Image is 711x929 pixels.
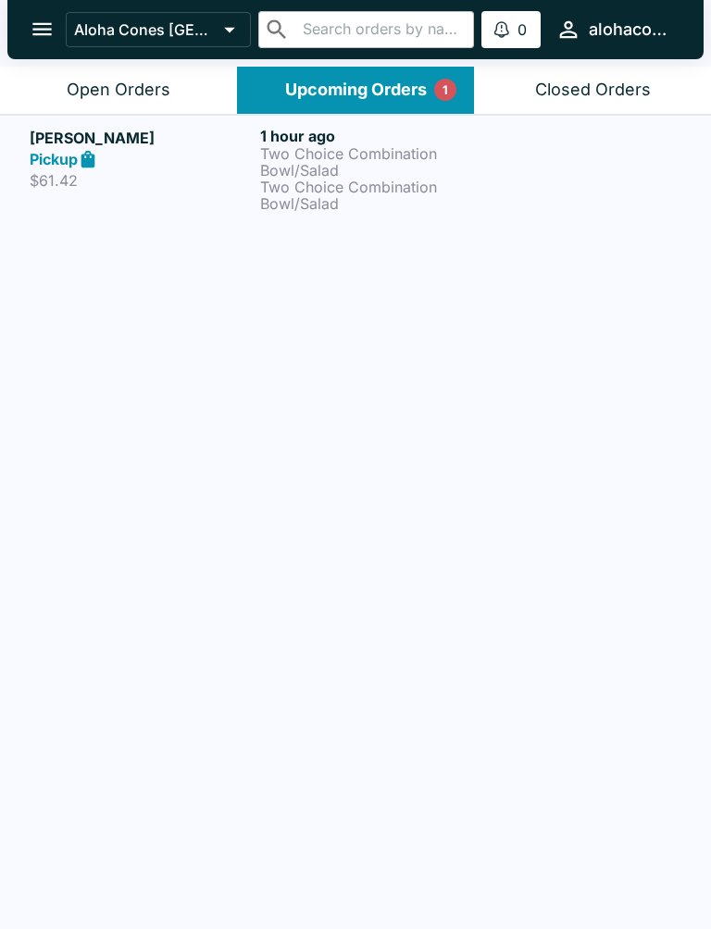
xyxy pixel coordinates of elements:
[548,9,681,49] button: alohaconesdenver
[66,12,251,47] button: Aloha Cones [GEOGRAPHIC_DATA]
[67,80,170,101] div: Open Orders
[30,171,253,190] p: $61.42
[285,80,427,101] div: Upcoming Orders
[19,6,66,53] button: open drawer
[535,80,651,101] div: Closed Orders
[30,127,253,149] h5: [PERSON_NAME]
[518,20,527,39] p: 0
[260,179,483,212] p: Two Choice Combination Bowl/Salad
[260,145,483,179] p: Two Choice Combination Bowl/Salad
[589,19,674,41] div: alohaconesdenver
[297,17,467,43] input: Search orders by name or phone number
[74,20,217,39] p: Aloha Cones [GEOGRAPHIC_DATA]
[260,127,483,145] h6: 1 hour ago
[30,150,78,168] strong: Pickup
[443,81,448,99] p: 1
